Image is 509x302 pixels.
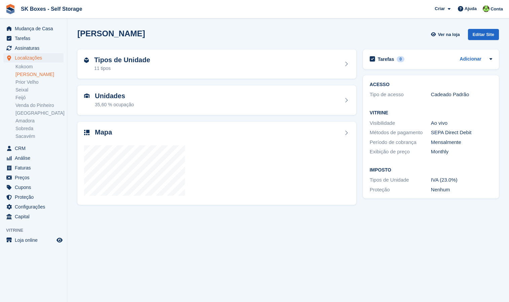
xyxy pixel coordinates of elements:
h2: Unidades [95,92,134,100]
span: Configurações [15,202,55,212]
div: Tipos de Unidade [370,176,431,184]
h2: Imposto [370,167,492,173]
a: menu [3,144,64,153]
div: Ao vivo [431,119,492,127]
a: [GEOGRAPHIC_DATA] [15,110,64,116]
a: menu [3,153,64,163]
a: Editar Site [468,29,499,43]
div: Exibição de preço [370,148,431,156]
a: SK Boxes - Self Storage [18,3,85,14]
a: menu [3,24,64,33]
span: Criar [435,5,445,12]
span: Preços [15,173,55,182]
img: unit-icn-7be61d7bf1b0ce9d3e12c5938cc71ed9869f7b940bace4675aadf7bd6d80202e.svg [84,93,89,98]
a: menu [3,163,64,173]
a: menu [3,43,64,53]
a: menu [3,192,64,202]
span: Análise [15,153,55,163]
a: menu [3,183,64,192]
span: Faturas [15,163,55,173]
a: Mapa [77,122,356,205]
span: Loja online [15,235,55,245]
a: Prior Velho [15,79,64,85]
a: menu [3,202,64,212]
a: Feijó [15,95,64,101]
a: menu [3,53,64,63]
h2: Tarefas [378,56,394,62]
span: CRM [15,144,55,153]
div: SEPA Direct Debit [431,129,492,137]
div: Editar Site [468,29,499,40]
a: Adicionar [460,55,481,63]
a: Unidades 35,60 % ocupação [77,85,356,115]
div: Proteção [370,186,431,194]
span: Ver na loja [438,31,460,38]
div: 0 [397,56,404,62]
span: Localizações [15,53,55,63]
a: Sacavém [15,133,64,140]
div: Tipo de acesso [370,91,431,99]
span: Ajuda [465,5,477,12]
div: Monthly [431,148,492,156]
div: Período de cobrança [370,139,431,146]
a: menu [3,235,64,245]
a: Tipos de Unidade 11 tipos [77,49,356,79]
a: menu [3,34,64,43]
a: Loja de pré-visualização [56,236,64,244]
div: IVA (23.0%) [431,176,492,184]
h2: Mapa [95,128,112,136]
a: Venda do Pinheiro [15,102,64,109]
img: stora-icon-8386f47178a22dfd0bd8f6a31ec36ba5ce8667c1dd55bd0f319d3a0aa187defe.svg [5,4,15,14]
a: [PERSON_NAME] [15,71,64,78]
div: Mensalmente [431,139,492,146]
span: Proteção [15,192,55,202]
div: Nenhum [431,186,492,194]
span: Vitrine [6,227,67,234]
h2: Vitrine [370,110,492,116]
a: Amadora [15,118,64,124]
span: Capital [15,212,55,221]
a: Kokoom [15,64,64,70]
img: Dulce Duarte [483,5,489,12]
span: Tarefas [15,34,55,43]
div: Visibilidade [370,119,431,127]
a: Ver na loja [430,29,462,40]
span: Assinaturas [15,43,55,53]
div: Cadeado Padrão [431,91,492,99]
a: Seixal [15,87,64,93]
a: menu [3,173,64,182]
h2: Tipos de Unidade [94,56,150,64]
h2: [PERSON_NAME] [77,29,145,38]
h2: ACESSO [370,82,492,87]
span: Mudança de Casa [15,24,55,33]
span: Cupons [15,183,55,192]
img: map-icn-33ee37083ee616e46c38cad1a60f524a97daa1e2b2c8c0bc3eb3415660979fc1.svg [84,130,89,135]
div: 35,60 % ocupação [95,101,134,108]
a: menu [3,212,64,221]
div: 11 tipos [94,65,150,72]
img: unit-type-icn-2b2737a686de81e16bb02015468b77c625bbabd49415b5ef34ead5e3b44a266d.svg [84,58,89,63]
div: Métodos de pagamento [370,129,431,137]
span: Conta [490,6,503,12]
a: Sobreda [15,125,64,132]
